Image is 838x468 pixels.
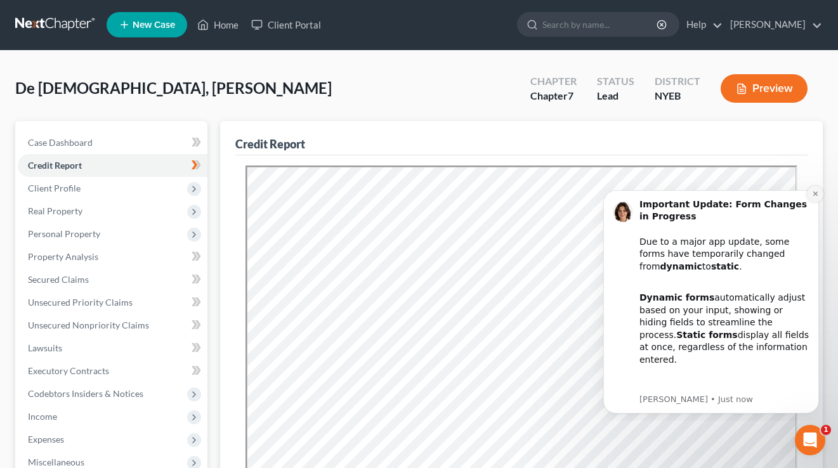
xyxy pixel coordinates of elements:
iframe: Intercom notifications message [584,179,838,421]
span: 1 [821,425,831,435]
a: Property Analysis [18,245,207,268]
div: NYEB [655,89,700,103]
span: Property Analysis [28,251,98,262]
span: Unsecured Nonpriority Claims [28,320,149,330]
a: Lawsuits [18,337,207,360]
span: New Case [133,20,175,30]
a: Secured Claims [18,268,207,291]
span: Codebtors Insiders & Notices [28,388,143,399]
div: Lead [597,89,634,103]
a: Unsecured Priority Claims [18,291,207,314]
div: Credit Report [235,136,305,152]
div: Status [597,74,634,89]
span: Client Profile [28,183,81,193]
span: Secured Claims [28,274,89,285]
span: Executory Contracts [28,365,109,376]
span: Credit Report [28,160,82,171]
span: Income [28,411,57,422]
span: Expenses [28,434,64,445]
span: De [DEMOGRAPHIC_DATA], [PERSON_NAME] [15,79,332,97]
iframe: Intercom live chat [795,425,825,455]
input: Search by name... [542,13,658,36]
span: Personal Property [28,228,100,239]
div: Chapter [530,89,577,103]
a: Credit Report [18,154,207,177]
span: Real Property [28,205,82,216]
span: 7 [568,89,573,101]
div: Our team is actively working to re-integrate dynamic functionality and expects to have it restore... [55,194,225,294]
a: Home [191,13,245,36]
button: Dismiss notification [223,7,239,23]
button: Preview [721,74,808,103]
span: Lawsuits [28,342,62,353]
a: [PERSON_NAME] [724,13,822,36]
span: Unsecured Priority Claims [28,297,133,308]
a: Help [680,13,723,36]
a: Case Dashboard [18,131,207,154]
a: Unsecured Nonpriority Claims [18,314,207,337]
div: Chapter [530,74,577,89]
a: Client Portal [245,13,327,36]
a: Executory Contracts [18,360,207,382]
div: District [655,74,700,89]
span: Case Dashboard [28,137,93,148]
span: Miscellaneous [28,457,84,467]
p: Message from Emma, sent Just now [55,215,225,226]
